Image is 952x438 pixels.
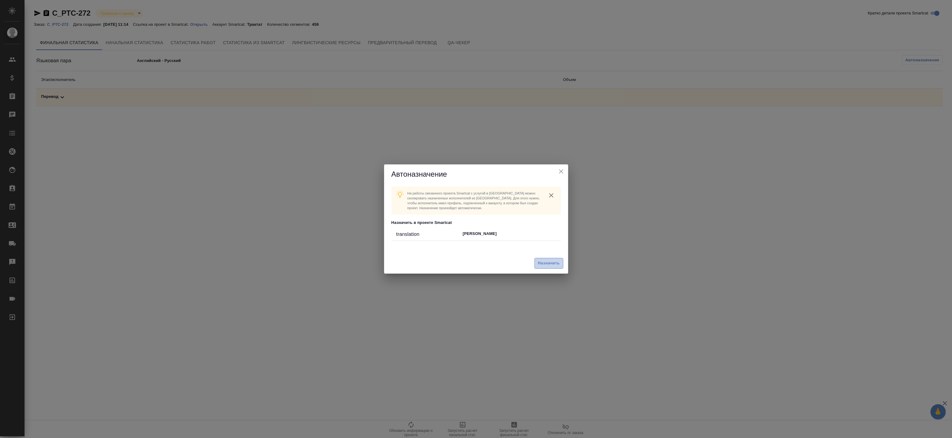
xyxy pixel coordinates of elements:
p: На работы связанного проекта Smartcat c услугой в [GEOGRAPHIC_DATA] можно скопировать назначенных... [407,191,542,210]
button: close [547,191,556,200]
h5: Автоназначение [391,169,561,179]
button: Назначить [534,258,563,269]
p: Назначить в проекте Smartcat [391,220,561,226]
span: Назначить [538,260,560,267]
p: [PERSON_NAME] [463,231,556,237]
div: translation [396,231,463,238]
button: close [557,167,566,176]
